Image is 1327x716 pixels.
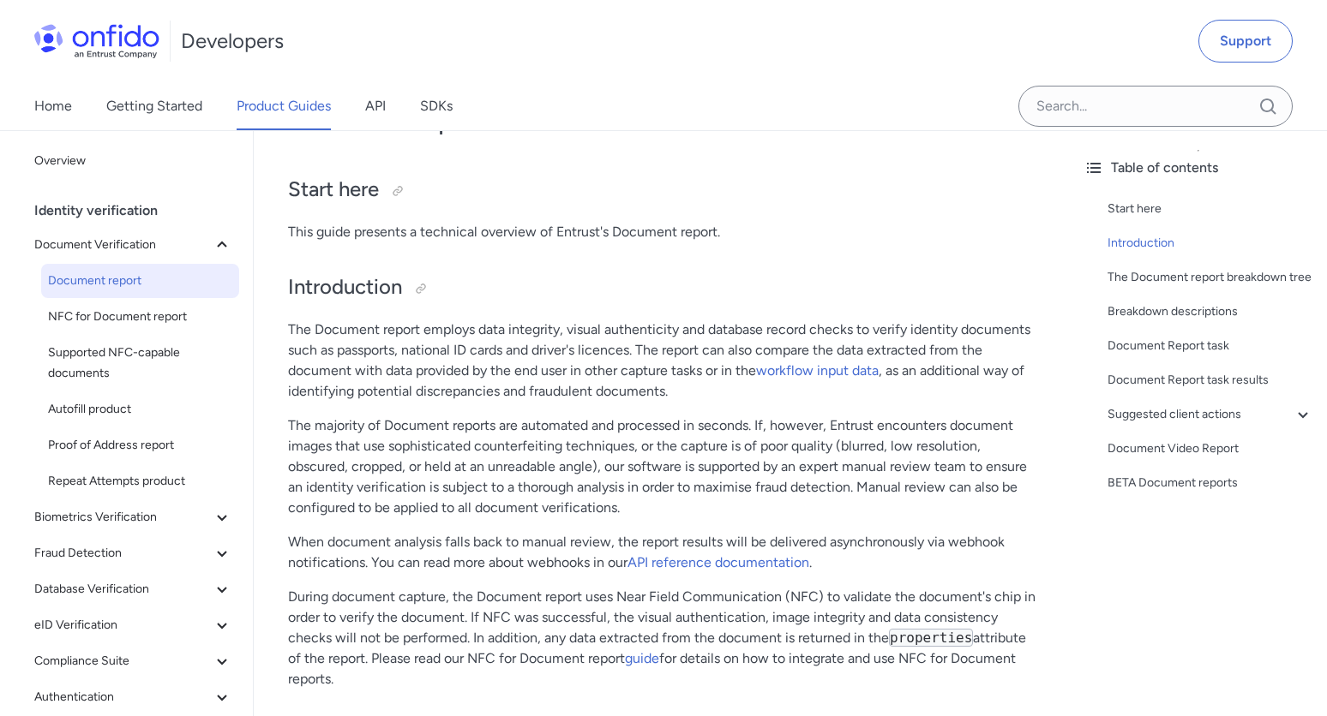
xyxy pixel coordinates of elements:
span: NFC for Document report [48,307,232,327]
span: Proof of Address report [48,435,232,456]
h2: Start here [288,176,1036,205]
button: eID Verification [27,608,239,642]
a: Breakdown descriptions [1108,301,1313,322]
a: Getting Started [106,82,202,130]
span: Overview [34,151,232,171]
img: Onfido Logo [34,24,159,58]
a: Start here [1108,199,1313,219]
span: Database Verification [34,579,212,600]
code: properties [889,629,973,647]
a: Proof of Address report [41,428,239,462]
a: The Document report breakdown tree [1108,267,1313,288]
span: Biometrics Verification [34,507,212,528]
span: Compliance Suite [34,651,212,671]
a: Document report [41,264,239,298]
p: During document capture, the Document report uses Near Field Communication (NFC) to validate the ... [288,587,1036,689]
a: Introduction [1108,233,1313,254]
a: Home [34,82,72,130]
a: API [365,82,386,130]
a: Document Video Report [1108,439,1313,459]
span: Document report [48,271,232,291]
a: Supported NFC-capable documents [41,336,239,391]
a: API reference documentation [627,554,809,570]
span: Repeat Attempts product [48,471,232,492]
p: The Document report employs data integrity, visual authenticity and database record checks to ver... [288,319,1036,402]
p: When document analysis falls back to manual review, the report results will be delivered asynchro... [288,532,1036,573]
a: Overview [27,144,239,178]
a: Product Guides [237,82,331,130]
a: Document Report task [1108,336,1313,356]
a: NFC for Document report [41,300,239,334]
a: SDKs [420,82,453,130]
a: BETA Document reports [1108,473,1313,493]
span: Document Verification [34,235,212,255]
div: Identity verification [34,194,246,228]
button: Database Verification [27,572,239,606]
a: Suggested client actions [1108,404,1313,425]
a: Support [1198,20,1293,63]
span: Authentication [34,687,212,707]
button: Fraud Detection [27,536,239,570]
h1: Developers [181,27,284,55]
p: The majority of Document reports are automated and processed in seconds. If, however, Entrust enc... [288,415,1036,518]
input: Onfido search input field [1018,86,1293,127]
span: eID Verification [34,615,212,635]
button: Authentication [27,680,239,714]
a: Document Report task results [1108,370,1313,391]
h2: Introduction [288,273,1036,302]
a: Repeat Attempts product [41,464,239,498]
span: Fraud Detection [34,543,212,564]
button: Biometrics Verification [27,500,239,534]
div: Table of contents [1084,158,1313,178]
button: Document Verification [27,228,239,262]
a: workflow input data [756,362,879,379]
button: Compliance Suite [27,644,239,678]
a: guide [625,650,659,666]
span: Autofill product [48,399,232,420]
a: Autofill product [41,392,239,427]
p: This guide presents a technical overview of Entrust's Document report. [288,222,1036,242]
span: Supported NFC-capable documents [48,343,232,384]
